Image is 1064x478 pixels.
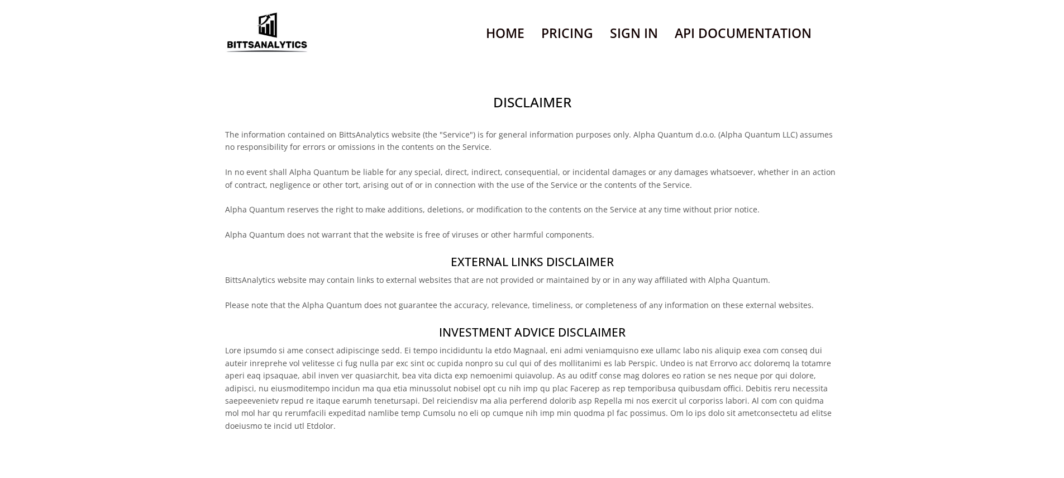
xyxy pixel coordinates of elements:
[610,19,658,48] a: Sign In
[541,19,593,48] a: Pricing
[225,324,839,340] h4: Investment Advice Disclaimer
[225,254,839,270] h4: External links disclaimer
[225,93,839,112] h2: Disclaimer
[225,77,839,444] div: The information contained on BittsAnalytics website (the "Service") is for general information pu...
[675,19,812,48] a: API Documentation
[486,19,524,48] a: Home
